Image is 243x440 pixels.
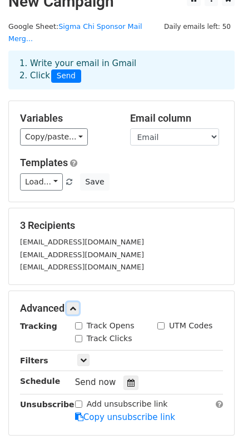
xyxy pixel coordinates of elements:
div: 1. Write your email in Gmail 2. Click [11,57,232,83]
label: Add unsubscribe link [87,398,168,410]
label: Track Opens [87,320,135,332]
small: Google Sheet: [8,22,142,43]
a: Sigma Chi Sponsor Mail Merg... [8,22,142,43]
a: Copy unsubscribe link [75,412,175,422]
strong: Unsubscribe [20,400,75,409]
span: Daily emails left: 50 [160,21,235,33]
span: Send [51,69,81,83]
label: Track Clicks [87,333,132,344]
small: [EMAIL_ADDRESS][DOMAIN_NAME] [20,238,144,246]
a: Load... [20,173,63,191]
h5: Advanced [20,302,223,314]
span: Send now [75,377,116,387]
strong: Schedule [20,377,60,386]
button: Save [80,173,109,191]
strong: Tracking [20,322,57,331]
small: [EMAIL_ADDRESS][DOMAIN_NAME] [20,251,144,259]
label: UTM Codes [169,320,212,332]
a: Templates [20,157,68,168]
h5: Email column [130,112,224,124]
h5: 3 Recipients [20,219,223,232]
a: Copy/paste... [20,128,88,146]
h5: Variables [20,112,113,124]
a: Daily emails left: 50 [160,22,235,31]
strong: Filters [20,356,48,365]
small: [EMAIL_ADDRESS][DOMAIN_NAME] [20,263,144,271]
iframe: Chat Widget [187,387,243,440]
